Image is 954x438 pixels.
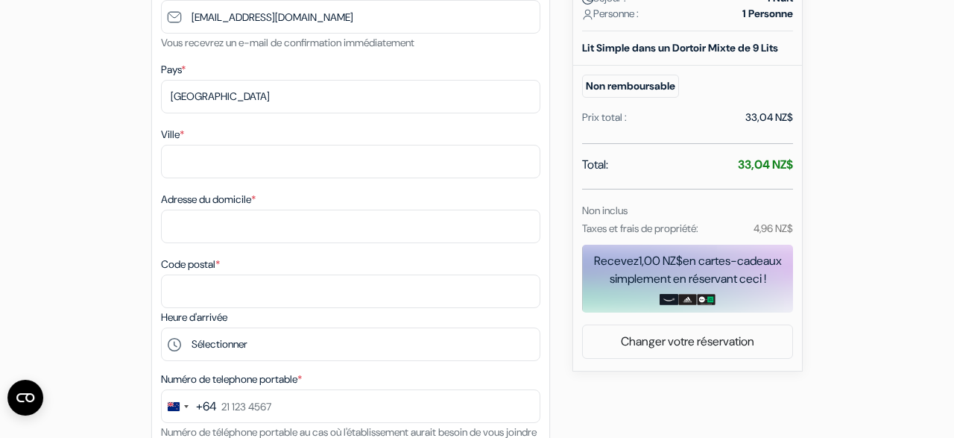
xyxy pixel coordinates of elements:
[582,75,679,98] small: Non remboursable
[196,398,217,416] div: +64
[161,62,186,78] label: Pays
[162,390,217,422] button: Change country, selected New Zealand (+64)
[582,156,608,174] span: Total:
[161,36,414,49] small: Vous recevrez un e-mail de confirmation immédiatement
[639,253,683,269] span: 1,00 NZ$
[161,310,227,325] label: Heure d'arrivée
[742,6,793,22] strong: 1 Personne
[7,380,43,416] button: Ouvrir le widget CMP
[582,252,793,288] div: Recevez en cartes-cadeaux simplement en réservant ceci !
[582,222,698,235] small: Taxes et frais de propriété:
[582,41,778,54] b: Lit Simple dans un Dortoir Mixte de 9 Lits
[583,328,792,356] a: Changer votre réservation
[738,157,793,172] strong: 33,04 NZ$
[745,110,793,125] div: 33,04 NZ$
[161,257,220,272] label: Code postal
[678,294,697,306] img: adidas-card.png
[582,110,627,125] div: Prix total :
[660,294,678,306] img: amazon-card-no-text.png
[582,9,593,20] img: user_icon.svg
[161,127,184,143] label: Ville
[754,222,793,235] small: 4,96 NZ$
[582,6,639,22] span: Personne :
[161,192,256,207] label: Adresse du domicile
[161,372,302,387] label: Numéro de telephone portable
[697,294,715,306] img: uber-uber-eats-card.png
[161,389,540,423] input: 21 123 4567
[582,204,628,217] small: Non inclus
